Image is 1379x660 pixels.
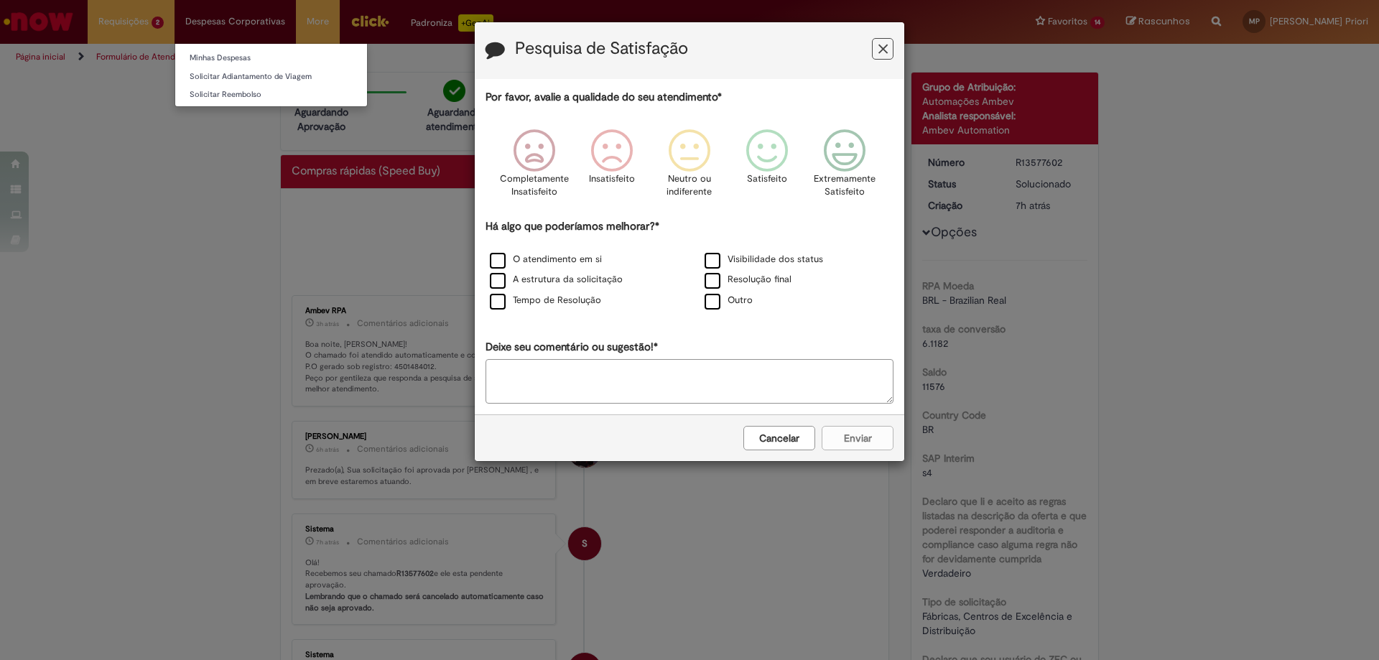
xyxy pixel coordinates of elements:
div: Completamente Insatisfeito [497,118,570,217]
a: Solicitar Adiantamento de Viagem [175,69,367,85]
a: Minhas Despesas [175,50,367,66]
p: Insatisfeito [589,172,635,186]
div: Há algo que poderíamos melhorar?* [486,219,893,312]
div: Neutro ou indiferente [653,118,726,217]
label: Visibilidade dos status [705,253,823,266]
label: Resolução final [705,273,791,287]
label: Tempo de Resolução [490,294,601,307]
div: Satisfeito [730,118,804,217]
p: Extremamente Satisfeito [814,172,876,199]
label: Por favor, avalie a qualidade do seu atendimento* [486,90,722,105]
label: O atendimento em si [490,253,602,266]
button: Cancelar [743,426,815,450]
a: Solicitar Reembolso [175,87,367,103]
div: Extremamente Satisfeito [808,118,881,217]
label: Deixe seu comentário ou sugestão!* [486,340,658,355]
label: Outro [705,294,753,307]
div: Insatisfeito [575,118,649,217]
label: A estrutura da solicitação [490,273,623,287]
p: Completamente Insatisfeito [500,172,569,199]
ul: Despesas Corporativas [175,43,368,107]
p: Satisfeito [747,172,787,186]
label: Pesquisa de Satisfação [515,39,688,58]
p: Neutro ou indiferente [664,172,715,199]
